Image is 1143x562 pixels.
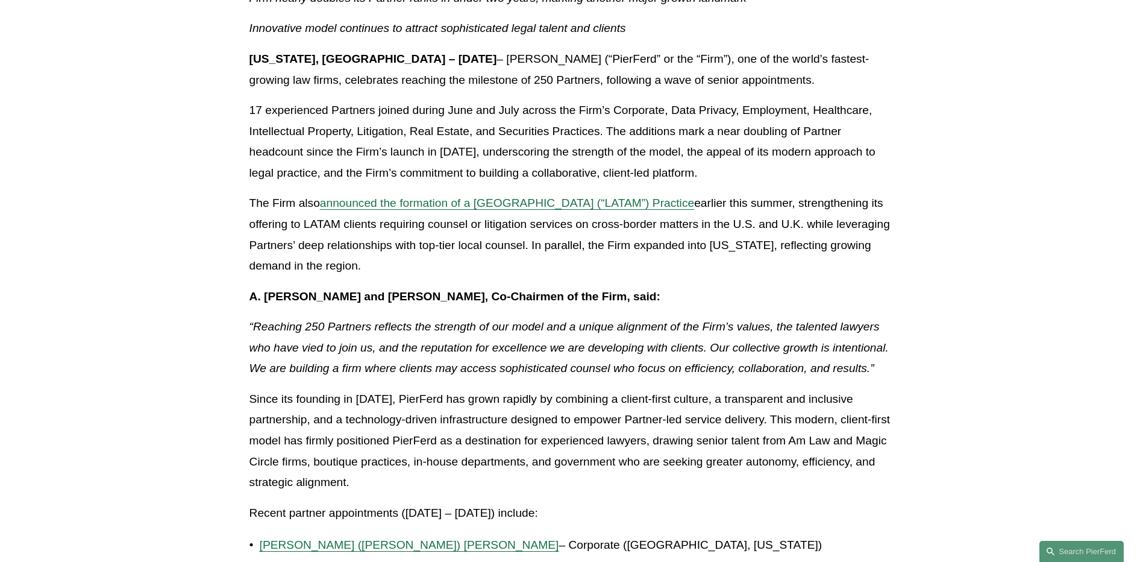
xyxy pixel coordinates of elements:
[249,49,894,90] p: – [PERSON_NAME] (“PierFerd” or the “Firm”), one of the world’s fastest-growing law firms, celebra...
[249,503,894,524] p: Recent partner appointments ([DATE] – [DATE]) include:
[260,535,894,556] p: – Corporate ([GEOGRAPHIC_DATA], [US_STATE])
[320,197,694,209] a: announced the formation of a [GEOGRAPHIC_DATA] (“LATAM”) Practice
[249,290,660,303] strong: A. [PERSON_NAME] and [PERSON_NAME], Co-Chairmen of the Firm, said:
[249,320,892,374] em: “Reaching 250 Partners reflects the strength of our model and a unique alignment of the Firm’s va...
[249,389,894,493] p: Since its founding in [DATE], PierFerd has grown rapidly by combining a client-first culture, a t...
[249,22,626,34] em: Innovative model continues to attract sophisticated legal talent and clients
[249,100,894,183] p: 17 experienced Partners joined during June and July across the Firm’s Corporate, Data Privacy, Em...
[249,52,497,65] strong: [US_STATE], [GEOGRAPHIC_DATA] – [DATE]
[260,538,559,551] a: [PERSON_NAME] ([PERSON_NAME]) [PERSON_NAME]
[249,193,894,276] p: The Firm also earlier this summer, strengthening its offering to LATAM clients requiring counsel ...
[1039,541,1124,562] a: Search this site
